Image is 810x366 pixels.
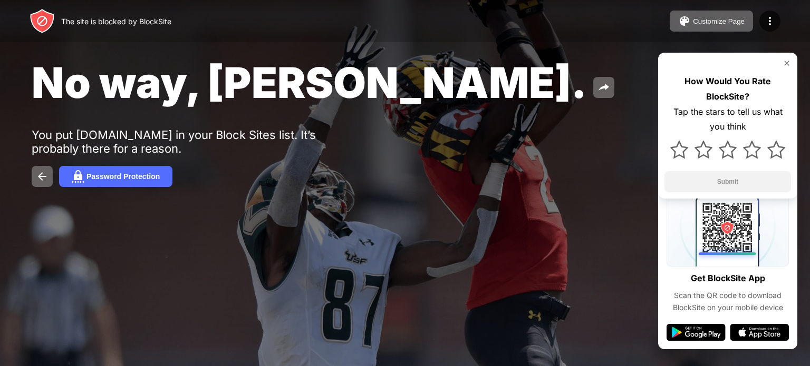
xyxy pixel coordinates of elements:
button: Password Protection [59,166,172,187]
button: Submit [664,171,791,192]
img: menu-icon.svg [764,15,776,27]
img: share.svg [597,81,610,94]
div: Password Protection [86,172,160,181]
div: You put [DOMAIN_NAME] in your Block Sites list. It’s probably there for a reason. [32,128,358,155]
img: star.svg [670,141,688,159]
div: How Would You Rate BlockSite? [664,74,791,104]
img: google-play.svg [667,324,726,341]
img: rate-us-close.svg [783,59,791,67]
img: header-logo.svg [30,8,55,34]
div: Tap the stars to tell us what you think [664,104,791,135]
img: star.svg [695,141,712,159]
div: Get BlockSite App [691,271,765,286]
img: password.svg [72,170,84,183]
img: star.svg [719,141,737,159]
img: star.svg [743,141,761,159]
span: No way, [PERSON_NAME]. [32,57,587,108]
div: Customize Page [693,17,745,25]
img: app-store.svg [730,324,789,341]
div: Scan the QR code to download BlockSite on your mobile device [667,290,789,313]
img: back.svg [36,170,49,183]
button: Customize Page [670,11,753,32]
div: The site is blocked by BlockSite [61,17,171,26]
img: pallet.svg [678,15,691,27]
img: star.svg [767,141,785,159]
